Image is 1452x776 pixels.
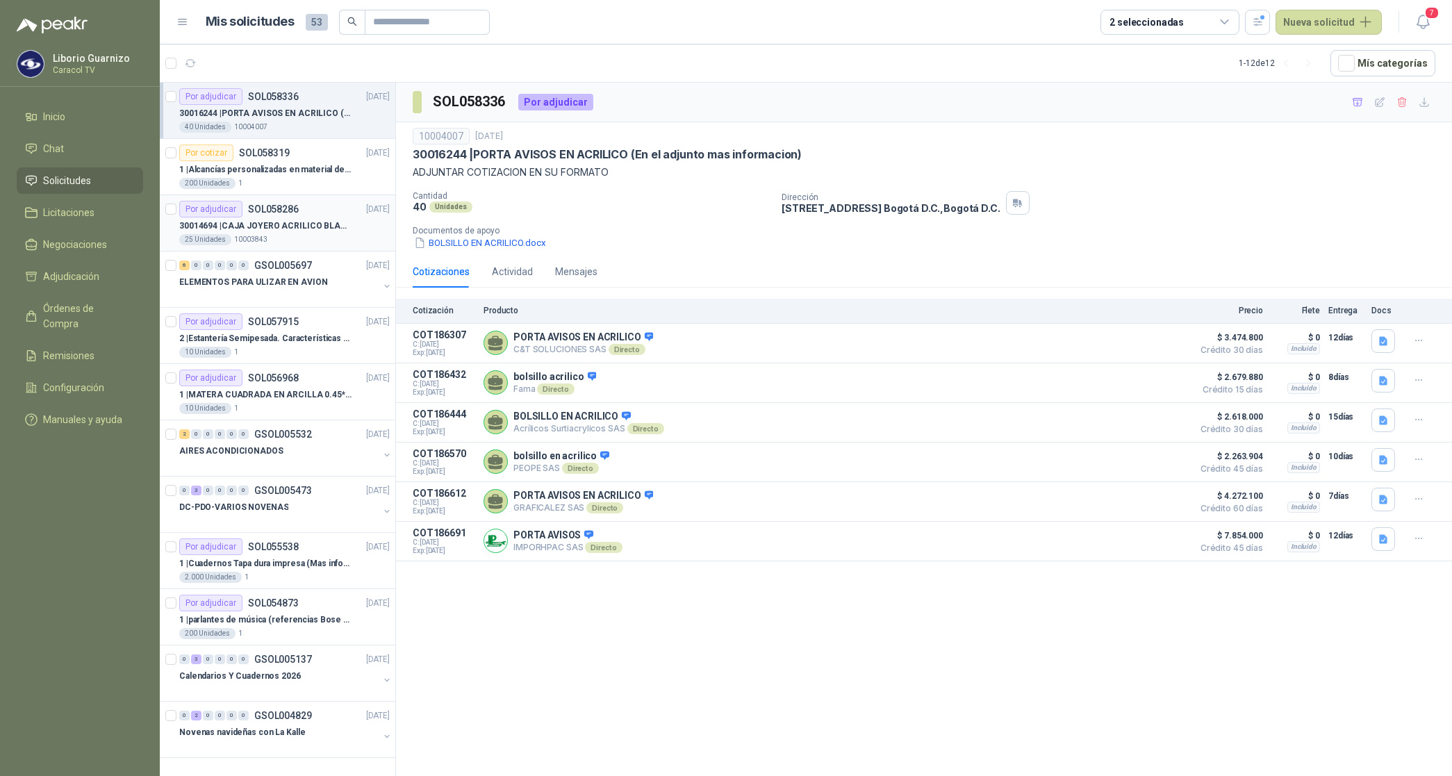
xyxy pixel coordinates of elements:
div: 0 [191,429,201,439]
div: 3 [191,654,201,664]
div: 10 Unidades [179,347,231,358]
p: GRAFICALEZ SAS [513,502,653,513]
p: [DATE] [366,372,390,385]
div: Incluido [1287,422,1320,434]
p: Acrílicos Surtiacrylicos SAS [513,423,664,434]
p: 8 días [1328,369,1363,386]
p: 1 [245,572,249,583]
div: 10 Unidades [179,403,231,414]
p: Cotización [413,306,475,315]
div: Directo [586,502,623,513]
div: 0 [203,486,213,495]
button: Mís categorías [1330,50,1435,76]
p: SOL057915 [248,317,299,327]
span: Solicitudes [43,173,91,188]
p: [DATE] [366,653,390,666]
p: 2 | Estantería Semipesada. Características en el adjunto [179,332,352,345]
a: Por cotizarSOL058319[DATE] 1 |Alcancías personalizadas en material de cerámica (VER ADJUNTO)200 U... [160,139,395,195]
div: Incluido [1287,502,1320,513]
p: 30016244 | PORTA AVISOS EN ACRILICO (En el adjunto mas informacion) [413,147,802,162]
div: 2 [191,711,201,720]
p: GSOL005697 [254,261,312,270]
a: 2 0 0 0 0 0 GSOL005532[DATE] AIRES ACONDICIONADOS [179,426,393,470]
p: bolsillo acrilico [513,371,596,383]
p: ELEMENTOS PARA ULIZAR EN AVION [179,276,327,289]
div: Por adjudicar [179,538,242,555]
div: 0 [215,654,225,664]
span: Crédito 30 días [1194,425,1263,434]
p: PORTA AVISOS EN ACRILICO [513,331,653,344]
p: 1 | MATERA CUADRADA EN ARCILLA 0.45*0.45*0.40 [179,388,352,402]
p: bolsillo en acrilico [513,450,609,463]
div: 200 Unidades [179,178,236,189]
p: $ 0 [1271,329,1320,346]
div: Actividad [492,264,533,279]
div: 0 [203,711,213,720]
div: 0 [179,654,190,664]
img: Company Logo [484,529,507,552]
div: Por adjudicar [179,313,242,330]
h1: Mis solicitudes [206,12,295,32]
img: Logo peakr [17,17,88,33]
a: Configuración [17,374,143,401]
a: Remisiones [17,342,143,369]
p: 1 [238,178,242,189]
span: C: [DATE] [413,459,475,468]
div: 0 [191,261,201,270]
a: Negociaciones [17,231,143,258]
p: SOL058336 [248,92,299,101]
div: 0 [238,486,249,495]
p: $ 0 [1271,369,1320,386]
div: 0 [226,711,237,720]
a: 0 2 0 0 0 0 GSOL004829[DATE] Novenas navideñas con La Kalle [179,707,393,752]
p: [DATE] [366,315,390,329]
span: $ 3.474.800 [1194,329,1263,346]
p: $ 0 [1271,527,1320,544]
p: Caracol TV [53,66,140,74]
p: 12 días [1328,527,1363,544]
div: Incluido [1287,343,1320,354]
button: 7 [1410,10,1435,35]
p: $ 0 [1271,408,1320,425]
span: search [347,17,357,26]
p: [DATE] [475,130,503,143]
span: $ 4.272.100 [1194,488,1263,504]
span: Exp: [DATE] [413,547,475,555]
div: Incluido [1287,462,1320,473]
div: Por adjudicar [179,595,242,611]
div: Por adjudicar [179,370,242,386]
div: 6 [179,261,190,270]
p: SOL055538 [248,542,299,552]
span: Configuración [43,380,104,395]
div: Directo [562,463,599,474]
p: BOLSILLO EN ACRILICO [513,411,664,423]
p: DC-PDO-VARIOS NOVENAS [179,501,288,514]
div: 40 Unidades [179,122,231,133]
div: 3 [191,486,201,495]
span: Adjudicación [43,269,99,284]
span: Exp: [DATE] [413,507,475,515]
div: 25 Unidades [179,234,231,245]
p: Producto [484,306,1185,315]
p: Docs [1371,306,1399,315]
span: Crédito 30 días [1194,346,1263,354]
span: Licitaciones [43,205,94,220]
p: Fama [513,383,596,395]
span: C: [DATE] [413,538,475,547]
span: 53 [306,14,328,31]
span: C: [DATE] [413,380,475,388]
span: Crédito 60 días [1194,504,1263,513]
p: 30014694 | CAJA JOYERO ACRILICO BLANCO OPAL (En el adjunto mas detalle) [179,220,352,233]
button: BOLSILLO EN ACRILICO.docx [413,236,547,250]
div: Por cotizar [179,145,233,161]
div: 0 [215,711,225,720]
p: 1 | parlantes de música (referencias Bose o Alexa) CON MARCACION 1 LOGO (Mas datos en el adjunto) [179,613,352,627]
div: Incluido [1287,383,1320,394]
p: [DATE] [366,203,390,216]
a: Por adjudicarSOL054873[DATE] 1 |parlantes de música (referencias Bose o Alexa) CON MARCACION 1 LO... [160,589,395,645]
span: $ 7.854.000 [1194,527,1263,544]
p: Novenas navideñas con La Kalle [179,726,305,739]
p: GSOL005473 [254,486,312,495]
p: Liborio Guarnizo [53,53,140,63]
span: Exp: [DATE] [413,388,475,397]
